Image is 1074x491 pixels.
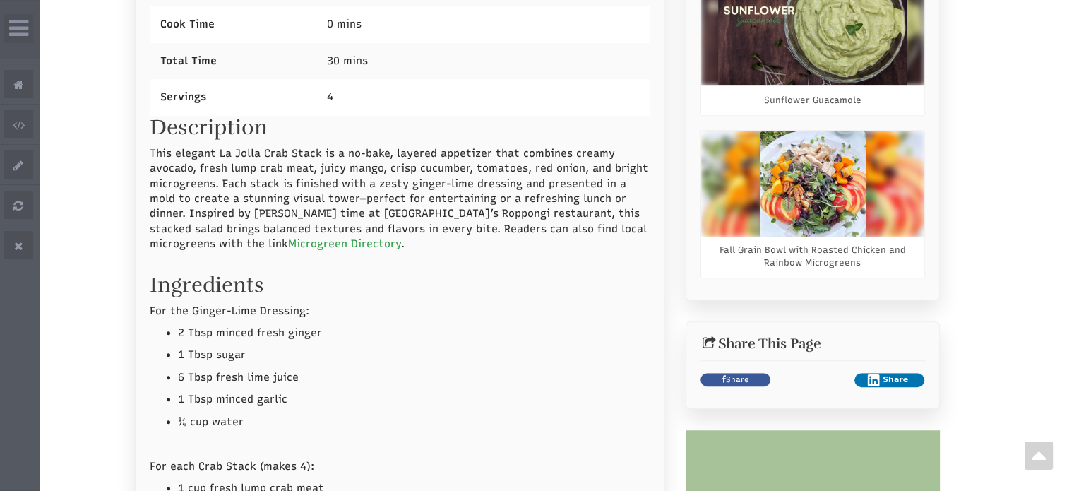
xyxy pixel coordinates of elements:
[700,336,925,352] h2: Share This Page
[150,6,316,42] div: Cook Time
[288,237,401,250] a: Microgreen Directory
[178,415,650,430] p: ¼ cup water
[150,43,316,79] div: Total Time
[708,244,917,269] a: Fall Grain Bowl with Roasted Chicken and Rainbow Microgreens
[178,326,650,341] p: 2 Tbsp minced fresh ginger
[150,304,650,319] p: For the Ginger-Lime Dressing:
[9,17,28,40] i: Wide Admin Panel
[150,459,650,474] p: For each Crab Stack (makes 4):
[150,146,650,252] p: This elegant La Jolla Crab Stack is a no-bake, layered appetizer that combines creamy avocado, fr...
[854,373,924,387] button: Share
[700,373,770,387] a: Share
[327,90,333,103] span: 4
[760,131,866,237] img: Fall Grain Bowl with Roasted Chicken and Rainbow Microgreens
[178,348,650,362] p: 1 Tbsp sugar
[764,94,861,107] a: Sunflower Guacamole
[327,54,368,67] span: 30 mins
[150,266,650,297] h2: Ingredients
[327,18,362,30] span: 0 mins
[150,79,316,115] div: Servings
[178,392,650,407] p: 1 Tbsp minced garlic
[178,370,650,385] p: 6 Tbsp fresh lime juice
